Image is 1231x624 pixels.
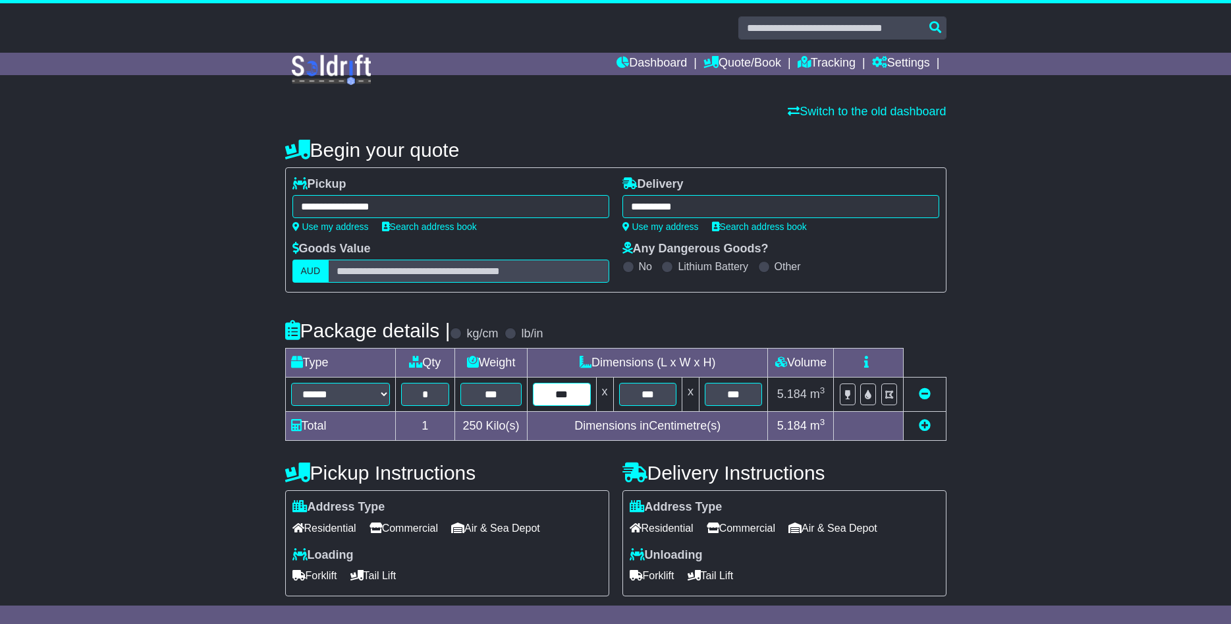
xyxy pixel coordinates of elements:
a: Search address book [712,221,807,232]
span: m [810,419,825,432]
td: Qty [395,349,455,378]
td: Volume [768,349,834,378]
span: Tail Lift [350,565,397,586]
h4: Begin your quote [285,139,946,161]
label: Loading [292,548,354,563]
label: Unloading [630,548,703,563]
h4: Package details | [285,320,451,341]
a: Use my address [622,221,699,232]
a: Use my address [292,221,369,232]
label: Goods Value [292,242,371,256]
a: Remove this item [919,387,931,401]
a: Search address book [382,221,477,232]
span: Forklift [292,565,337,586]
span: Commercial [369,518,438,538]
span: Air & Sea Depot [451,518,540,538]
h4: Delivery Instructions [622,462,946,484]
sup: 3 [820,417,825,427]
label: Any Dangerous Goods? [622,242,769,256]
a: Dashboard [616,53,687,75]
span: 5.184 [777,387,807,401]
span: 250 [463,419,483,432]
label: Address Type [292,500,385,515]
td: Dimensions (L x W x H) [528,349,768,378]
td: Weight [455,349,528,378]
label: Delivery [622,177,684,192]
h4: Pickup Instructions [285,462,609,484]
a: Tracking [798,53,856,75]
span: Commercial [707,518,775,538]
td: x [596,378,613,412]
a: Add new item [919,419,931,432]
span: 5.184 [777,419,807,432]
td: Kilo(s) [455,412,528,441]
label: No [639,260,652,273]
a: Settings [872,53,930,75]
a: Quote/Book [703,53,781,75]
span: Forklift [630,565,674,586]
label: AUD [292,260,329,283]
label: Address Type [630,500,723,515]
span: m [810,387,825,401]
td: x [682,378,699,412]
td: Dimensions in Centimetre(s) [528,412,768,441]
span: Residential [630,518,694,538]
td: 1 [395,412,455,441]
sup: 3 [820,385,825,395]
label: kg/cm [466,327,498,341]
label: Pickup [292,177,346,192]
label: Lithium Battery [678,260,748,273]
a: Switch to the old dashboard [788,105,946,118]
td: Total [285,412,395,441]
label: lb/in [521,327,543,341]
label: Other [775,260,801,273]
td: Type [285,349,395,378]
span: Air & Sea Depot [788,518,877,538]
span: Tail Lift [688,565,734,586]
span: Residential [292,518,356,538]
